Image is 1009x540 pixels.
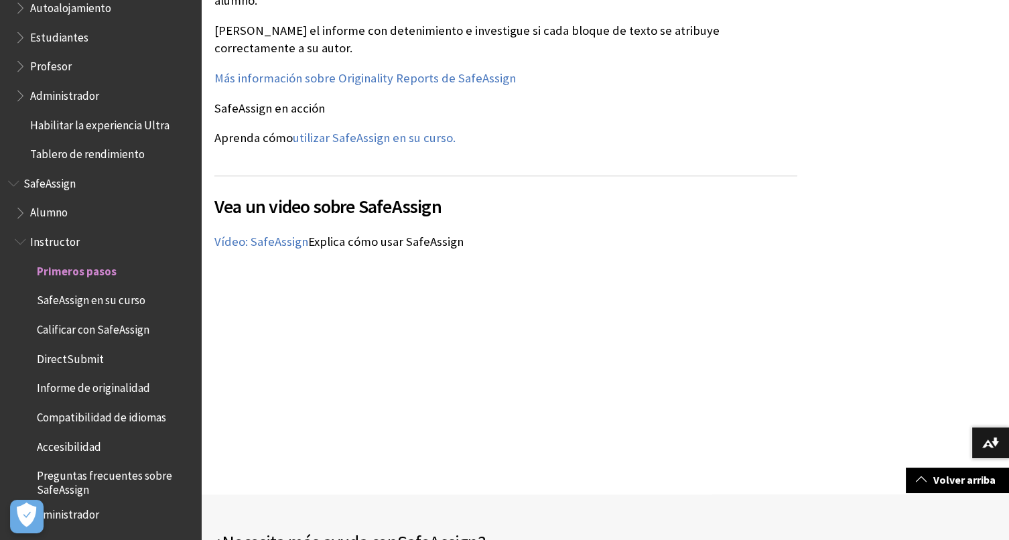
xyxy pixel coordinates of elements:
button: Abrir preferencias [10,500,44,533]
h2: Vea un video sobre SafeAssign [214,176,797,220]
nav: Book outline for Blackboard SafeAssign [8,172,193,525]
span: DirectSubmit [37,348,104,366]
p: Aprenda cómo [214,129,797,147]
span: Estudiantes [30,26,88,44]
a: Vídeo: SafeAssign [214,234,308,250]
a: Más información sobre Originality Reports de SafeAssign [214,70,516,86]
p: Explica cómo usar SafeAssign [214,233,797,251]
span: Profesor [30,55,72,73]
span: Administrador [30,503,99,521]
span: Accesibilidad [37,435,101,454]
span: Habilitar la experiencia Ultra [30,114,170,132]
span: Primeros pasos [37,260,117,278]
span: Informe de originalidad [37,377,150,395]
span: Administrador [30,84,99,103]
span: SafeAssign en su curso [37,289,145,308]
a: Volver arriba [906,468,1009,492]
span: Instructor [30,230,80,249]
span: Calificar con SafeAssign [37,318,149,336]
span: SafeAssign [23,172,76,190]
span: Compatibilidad de idiomas [37,406,166,424]
span: Tablero de rendimiento [30,143,145,161]
span: Alumno [30,202,68,220]
p: SafeAssign en acción [214,100,797,117]
a: utilizar SafeAssign en su curso. [293,130,456,146]
p: [PERSON_NAME] el informe con detenimiento e investigue si cada bloque de texto se atribuye correc... [214,22,797,57]
span: Preguntas frecuentes sobre SafeAssign [37,465,192,496]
